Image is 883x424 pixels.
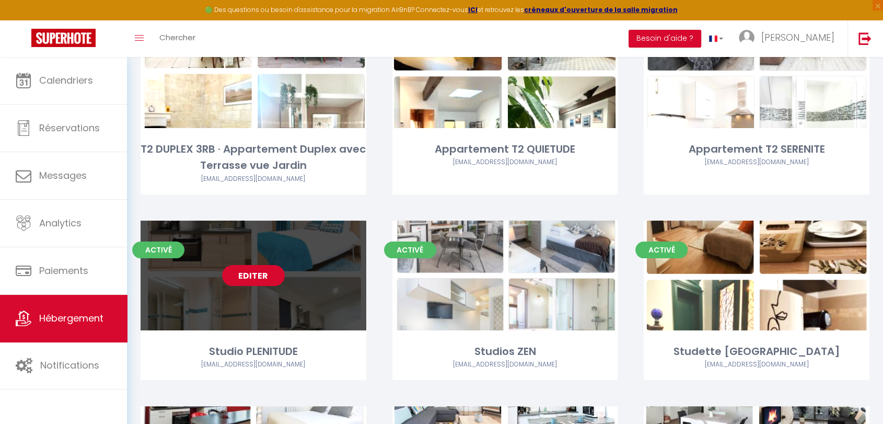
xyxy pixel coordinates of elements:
[40,359,99,372] span: Notifications
[152,20,203,57] a: Chercher
[635,242,688,258] span: Activé
[524,5,678,14] a: créneaux d'ouverture de la salle migration
[392,343,618,360] div: Studios ZEN
[468,5,478,14] a: ICI
[384,242,436,258] span: Activé
[39,169,87,182] span: Messages
[222,265,285,286] a: Editer
[761,31,834,44] span: [PERSON_NAME]
[392,141,618,157] div: Appartement T2 QUIETUDE
[141,141,366,174] div: T2 DUPLEX 3RB · Appartement Duplex avec Terrasse vue Jardin
[392,157,618,167] div: Airbnb
[644,157,869,167] div: Airbnb
[731,20,847,57] a: ... [PERSON_NAME]
[39,312,103,325] span: Hébergement
[141,360,366,370] div: Airbnb
[644,360,869,370] div: Airbnb
[39,264,88,277] span: Paiements
[858,32,872,45] img: logout
[39,74,93,87] span: Calendriers
[31,29,96,47] img: Super Booking
[629,30,701,48] button: Besoin d'aide ?
[392,360,618,370] div: Airbnb
[739,30,754,45] img: ...
[644,141,869,157] div: Appartement T2 SERENITE
[644,343,869,360] div: Studette [GEOGRAPHIC_DATA]
[8,4,40,36] button: Ouvrir le widget de chat LiveChat
[39,216,82,230] span: Analytics
[159,32,195,43] span: Chercher
[141,343,366,360] div: Studio PLENITUDE
[39,121,100,134] span: Réservations
[141,174,366,184] div: Airbnb
[132,242,184,258] span: Activé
